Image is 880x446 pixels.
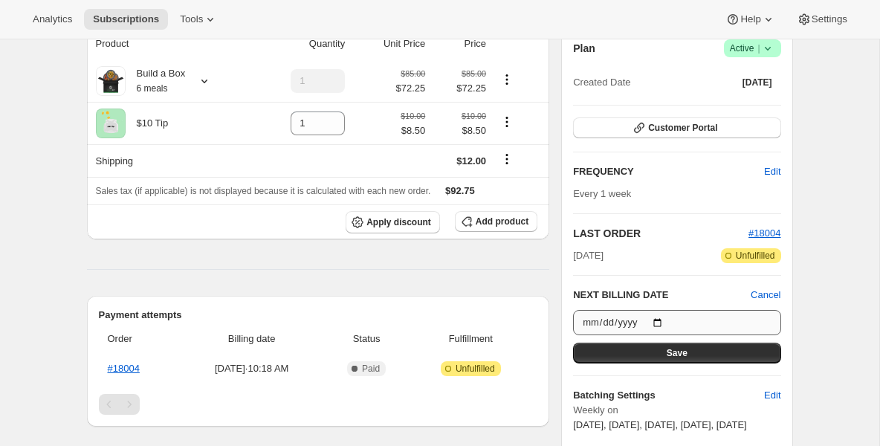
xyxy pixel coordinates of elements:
[748,227,780,239] a: #18004
[401,69,425,78] small: $85.00
[87,28,250,60] th: Product
[126,116,169,131] div: $10 Tip
[495,151,519,167] button: Shipping actions
[250,28,349,60] th: Quantity
[573,117,780,138] button: Customer Portal
[755,384,789,407] button: Edit
[456,363,495,375] span: Unfulfilled
[648,122,717,134] span: Customer Portal
[180,13,203,25] span: Tools
[495,114,519,130] button: Product actions
[573,288,751,303] h2: NEXT BILLING DATE
[96,66,126,96] img: product img
[736,250,775,262] span: Unfulfilled
[434,123,486,138] span: $8.50
[734,72,781,93] button: [DATE]
[755,160,789,184] button: Edit
[396,81,426,96] span: $72.25
[329,332,404,346] span: Status
[740,13,760,25] span: Help
[751,288,780,303] button: Cancel
[495,71,519,88] button: Product actions
[573,41,595,56] h2: Plan
[757,42,760,54] span: |
[812,13,847,25] span: Settings
[96,186,431,196] span: Sales tax (if applicable) is not displayed because it is calculated with each new order.
[33,13,72,25] span: Analytics
[366,216,431,228] span: Apply discount
[126,66,186,96] div: Build a Box
[716,9,784,30] button: Help
[171,9,227,30] button: Tools
[748,226,780,241] button: #18004
[184,332,320,346] span: Billing date
[108,363,140,374] a: #18004
[96,109,126,138] img: product img
[573,248,604,263] span: [DATE]
[573,188,631,199] span: Every 1 week
[434,81,486,96] span: $72.25
[24,9,81,30] button: Analytics
[184,361,320,376] span: [DATE] · 10:18 AM
[573,75,630,90] span: Created Date
[346,211,440,233] button: Apply discount
[99,323,179,355] th: Order
[764,164,780,179] span: Edit
[730,41,775,56] span: Active
[462,69,486,78] small: $85.00
[401,111,425,120] small: $10.00
[788,9,856,30] button: Settings
[573,419,747,430] span: [DATE], [DATE], [DATE], [DATE], [DATE]
[362,363,380,375] span: Paid
[462,111,486,120] small: $10.00
[742,77,772,88] span: [DATE]
[455,211,537,232] button: Add product
[99,394,538,415] nav: Pagination
[476,216,528,227] span: Add product
[84,9,168,30] button: Subscriptions
[456,155,486,167] span: $12.00
[412,332,528,346] span: Fulfillment
[137,83,168,94] small: 6 meals
[573,226,748,241] h2: LAST ORDER
[430,28,491,60] th: Price
[93,13,159,25] span: Subscriptions
[573,388,764,403] h6: Batching Settings
[573,343,780,363] button: Save
[573,403,780,418] span: Weekly on
[764,388,780,403] span: Edit
[667,347,687,359] span: Save
[445,185,475,196] span: $92.75
[401,123,425,138] span: $8.50
[99,308,538,323] h2: Payment attempts
[573,164,764,179] h2: FREQUENCY
[349,28,430,60] th: Unit Price
[87,144,250,177] th: Shipping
